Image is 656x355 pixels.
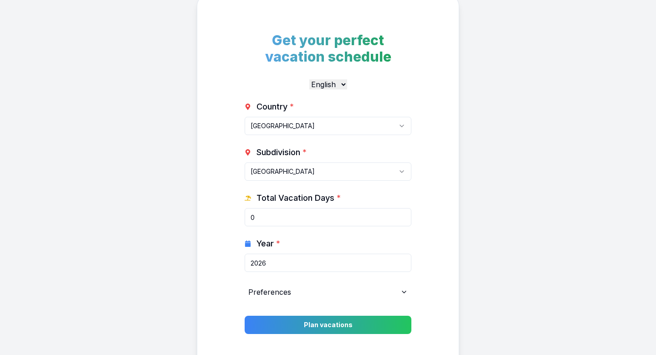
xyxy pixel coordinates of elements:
[245,316,411,334] button: Plan vacations
[256,146,307,159] span: Subdivision
[256,237,280,250] span: Year
[256,100,294,113] span: Country
[256,192,341,204] span: Total Vacation Days
[245,32,411,65] h1: Get your perfect vacation schedule
[248,287,291,298] span: Preferences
